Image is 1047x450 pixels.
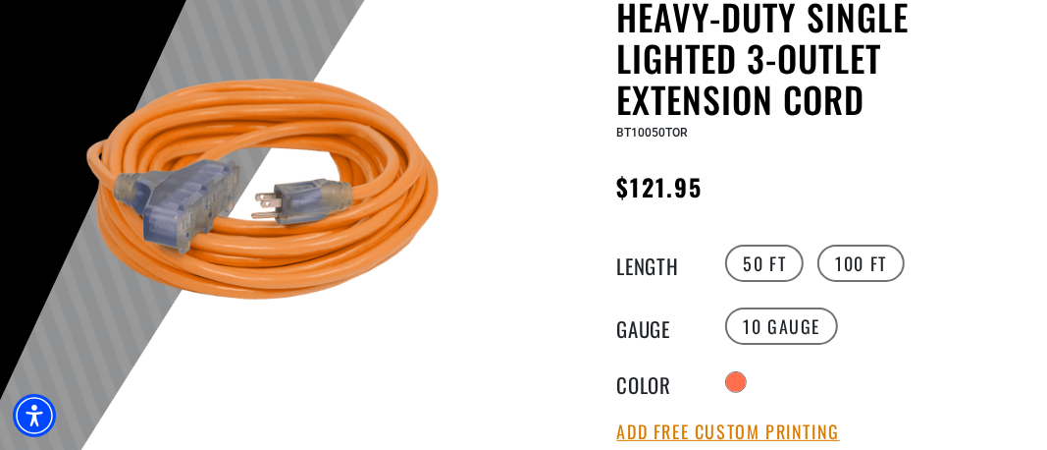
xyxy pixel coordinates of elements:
label: 100 FT [817,245,905,282]
span: BT10050TOR [617,126,689,140]
legend: Gauge [617,313,715,339]
legend: Length [617,251,715,276]
div: Accessibility Menu [13,394,56,437]
span: $121.95 [617,169,704,204]
legend: Color [617,369,715,395]
button: Add Free Custom Printing [617,422,840,443]
label: 10 Gauge [725,308,838,345]
label: 50 FT [725,245,804,282]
